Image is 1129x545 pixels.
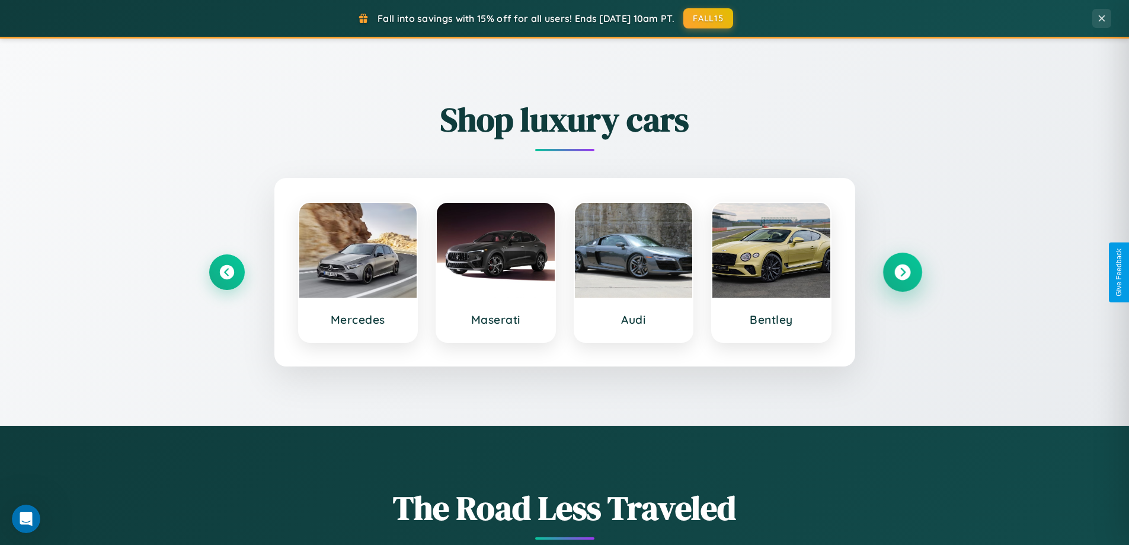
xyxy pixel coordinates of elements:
[378,12,674,24] span: Fall into savings with 15% off for all users! Ends [DATE] 10am PT.
[724,313,818,327] h3: Bentley
[12,505,40,533] iframe: Intercom live chat
[683,8,733,28] button: FALL15
[311,313,405,327] h3: Mercedes
[209,485,920,531] h1: The Road Less Traveled
[209,97,920,142] h2: Shop luxury cars
[449,313,543,327] h3: Maserati
[587,313,681,327] h3: Audi
[1115,248,1123,297] div: Give Feedback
